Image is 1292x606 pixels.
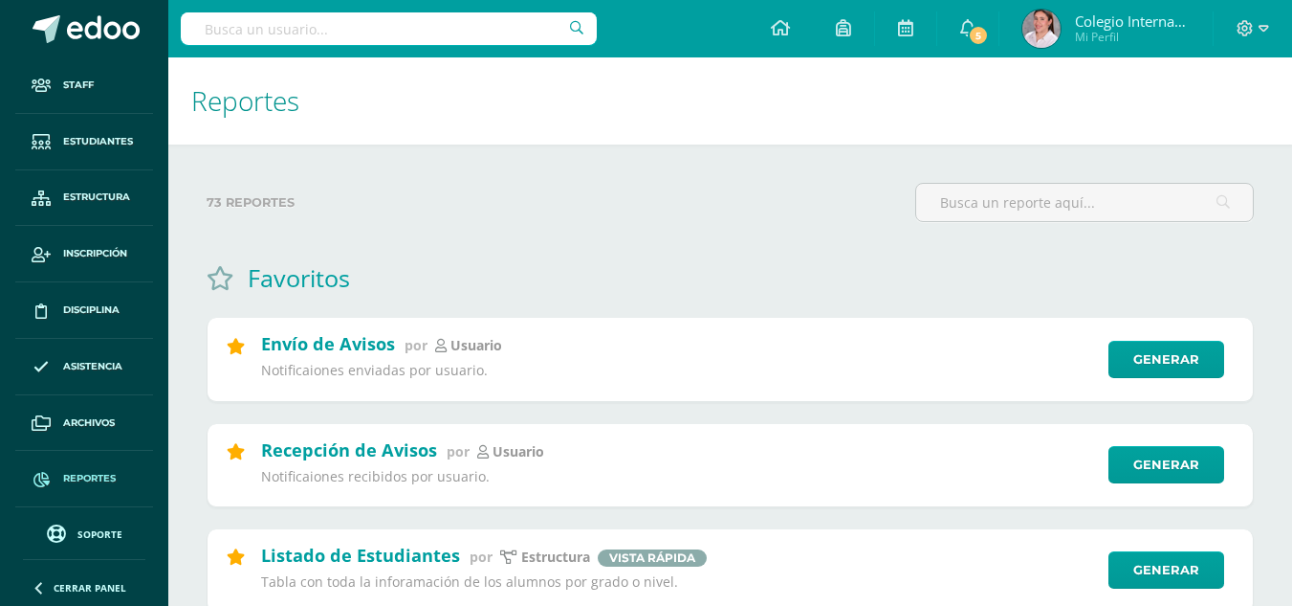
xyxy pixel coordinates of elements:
a: Inscripción [15,226,153,282]
span: por [447,442,470,460]
span: Estudiantes [63,134,133,149]
span: Reportes [191,82,299,119]
span: Colegio Internacional [1075,11,1190,31]
a: Generar [1108,551,1224,589]
h2: Recepción de Avisos [261,438,437,461]
a: Estudiantes [15,114,153,170]
span: Estructura [63,190,130,205]
h2: Envío de Avisos [261,332,395,355]
p: Tabla con toda la inforamación de los alumnos por grado o nivel. [261,573,1096,591]
a: Disciplina [15,282,153,339]
a: Generar [1108,341,1224,378]
h2: Listado de Estudiantes [261,544,460,567]
img: 5bfc06c399020dbe0f888ed06c1a3da4.png [1022,10,1061,48]
a: Generar [1108,446,1224,483]
p: Notificaiones enviadas por usuario. [261,362,1096,379]
input: Busca un usuario... [181,12,597,45]
a: Estructura [15,170,153,227]
span: Vista rápida [598,550,707,567]
label: 73 reportes [207,183,900,222]
h1: Favoritos [248,261,350,294]
a: Reportes [15,451,153,507]
p: Usuario [450,337,502,354]
span: 5 [968,25,989,46]
a: Soporte [23,520,145,546]
span: Asistencia [63,359,122,374]
span: por [470,548,493,566]
span: Disciplina [63,303,120,318]
span: por [405,336,427,354]
p: Estructura [521,549,590,566]
span: Archivos [63,415,115,431]
span: Soporte [77,527,122,541]
span: Reportes [63,471,116,486]
p: Usuario [493,443,544,460]
a: Archivos [15,395,153,452]
span: Staff [63,78,94,93]
span: Cerrar panel [54,581,126,595]
span: Inscripción [63,246,127,261]
p: Notificaiones recibidos por usuario. [261,468,1096,485]
span: Mi Perfil [1075,29,1190,45]
input: Busca un reporte aquí... [916,184,1253,221]
a: Staff [15,57,153,114]
a: Asistencia [15,339,153,395]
